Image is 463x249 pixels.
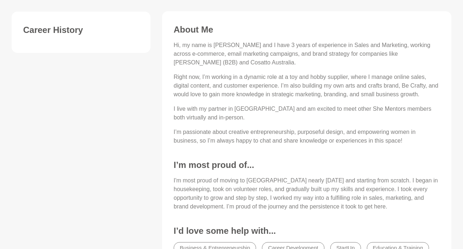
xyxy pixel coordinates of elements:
[23,25,139,35] h3: Career History
[174,128,440,145] p: I’m passionate about creative entrepreneurship, purposeful design, and empowering women in busine...
[174,176,440,211] p: I'm most proud of moving to [GEOGRAPHIC_DATA] nearly [DATE] and starting from scratch. I began in...
[174,73,440,99] p: Right now, I’m working in a dynamic role at a toy and hobby supplier, where I manage online sales...
[174,41,440,67] p: Hi, my name is [PERSON_NAME] and I have 3 years of experience in Sales and Marketing, working acr...
[174,160,440,170] h3: I’m most proud of...
[174,24,440,35] h3: About Me
[174,105,440,122] p: I live with my partner in [GEOGRAPHIC_DATA] and am excited to meet other She Mentors members both...
[174,225,440,236] h3: I’d love some help with...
